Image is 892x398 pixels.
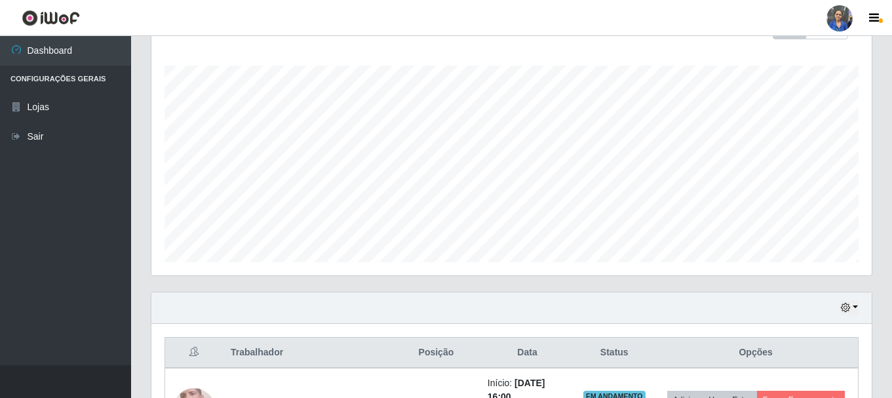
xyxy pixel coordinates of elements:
th: Trabalhador [223,338,393,368]
th: Data [480,338,575,368]
th: Posição [393,338,480,368]
img: CoreUI Logo [22,10,80,26]
th: Opções [653,338,858,368]
th: Status [575,338,653,368]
